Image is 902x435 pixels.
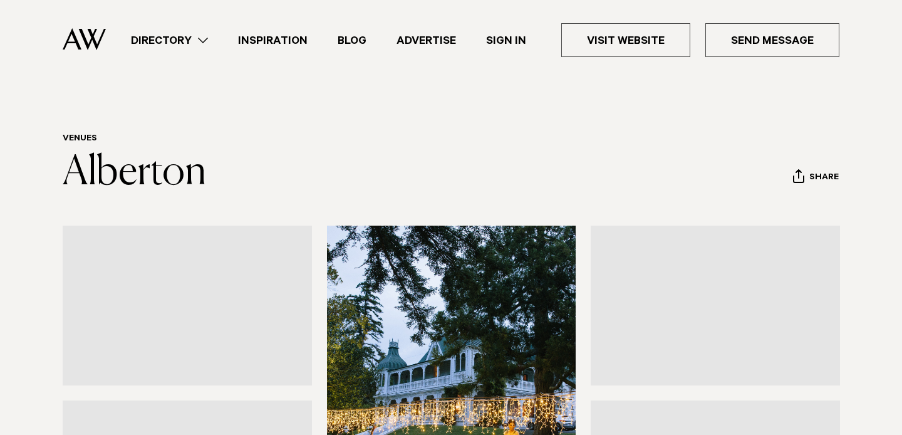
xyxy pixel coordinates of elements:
a: Venues [63,134,97,144]
a: Directory [116,32,223,49]
a: Alberton [63,153,206,193]
button: Share [792,169,839,187]
a: Wedding party Auckland [591,226,840,385]
a: Heritage home Mt Albert [63,226,312,385]
a: Inspiration [223,32,323,49]
span: Share [809,172,839,184]
a: Sign In [471,32,541,49]
a: Blog [323,32,381,49]
img: Auckland Weddings Logo [63,28,106,50]
a: Advertise [381,32,471,49]
a: Visit Website [561,23,690,57]
a: Send Message [705,23,839,57]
